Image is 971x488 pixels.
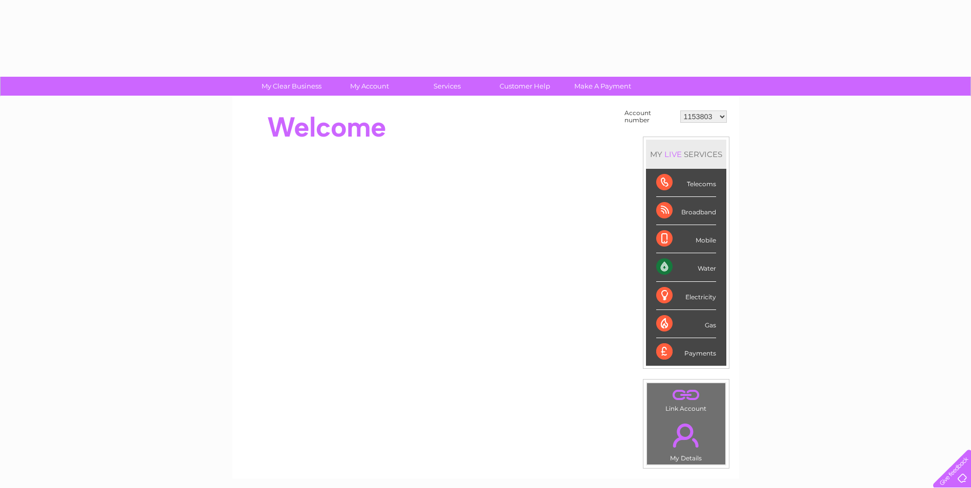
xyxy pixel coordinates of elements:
div: Electricity [656,282,716,310]
div: LIVE [662,149,684,159]
div: Mobile [656,225,716,253]
td: My Details [646,415,726,465]
div: Water [656,253,716,281]
div: Payments [656,338,716,366]
div: MY SERVICES [646,140,726,169]
a: Make A Payment [560,77,645,96]
a: Customer Help [483,77,567,96]
a: . [650,386,723,404]
td: Account number [622,107,678,126]
a: . [650,417,723,453]
div: Gas [656,310,716,338]
div: Telecoms [656,169,716,197]
td: Link Account [646,383,726,415]
a: My Account [327,77,412,96]
a: My Clear Business [249,77,334,96]
a: Services [405,77,489,96]
div: Broadband [656,197,716,225]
